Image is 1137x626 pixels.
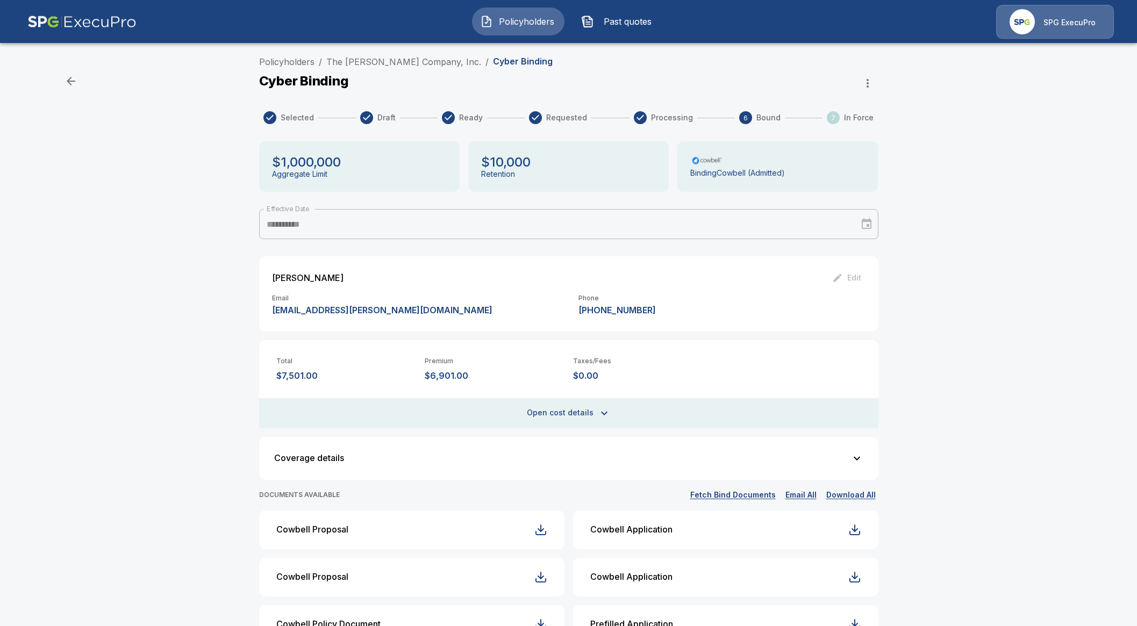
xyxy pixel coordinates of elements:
text: 6 [743,114,748,122]
p: Cyber Binding [493,56,553,67]
p: Retention [481,170,515,179]
span: Requested [546,112,587,123]
p: [PHONE_NUMBER] [578,306,656,314]
div: Cowbell Application [590,524,673,535]
div: Cowbell Proposal [276,524,348,535]
span: Ready [459,112,483,123]
button: Cowbell Proposal [259,558,564,596]
span: Processing [651,112,693,123]
p: Total [276,357,416,365]
label: Effective Date [267,204,309,213]
button: Download All [824,488,878,502]
a: The [PERSON_NAME] Company, Inc. [326,56,481,67]
p: [PERSON_NAME] [272,274,344,282]
img: AA Logo [27,5,137,39]
p: [EMAIL_ADDRESS][PERSON_NAME][DOMAIN_NAME] [272,306,492,314]
p: Binding Cowbell (Admitted) [690,169,785,178]
button: Cowbell Application [573,510,878,549]
p: SPG ExecuPro [1043,17,1096,28]
button: Fetch Bind Documents [688,488,778,502]
p: Taxes/Fees [573,357,713,365]
span: Selected [281,112,314,123]
a: Agency IconSPG ExecuPro [996,5,1114,39]
p: Cyber Binding [259,73,349,89]
p: Premium [425,357,564,365]
span: Draft [377,112,396,123]
p: $0.00 [573,371,713,381]
li: / [485,55,489,68]
li: / [319,55,322,68]
p: DOCUMENTS AVAILABLE [259,491,340,499]
span: In Force [844,112,874,123]
p: Phone [578,295,656,301]
button: Policyholders IconPolicyholders [472,8,564,35]
button: Past quotes IconPast quotes [573,8,666,35]
button: Cowbell Application [573,558,878,596]
p: Aggregate Limit [272,170,327,179]
div: Cowbell Proposal [276,572,348,582]
span: Bound [756,112,781,123]
p: Email [272,295,492,301]
p: $6,901.00 [425,371,564,381]
span: Policyholders [497,15,556,28]
p: $10,000 [481,154,531,170]
nav: breadcrumb [259,55,553,68]
button: Cowbell Proposal [259,510,564,549]
span: Past quotes [598,15,657,28]
img: Past quotes Icon [581,15,594,28]
button: Email All [783,488,819,502]
p: $7,501.00 [276,371,416,381]
p: $1,000,000 [272,154,341,170]
button: Coverage details [266,443,872,473]
text: 7 [831,114,835,122]
img: Carrier Logo [690,155,724,166]
div: Cowbell Application [590,572,673,582]
img: Agency Icon [1010,9,1035,34]
button: Open cost details [259,398,878,428]
img: Policyholders Icon [480,15,493,28]
a: Policyholders [259,56,314,67]
div: Coverage details [274,454,850,463]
